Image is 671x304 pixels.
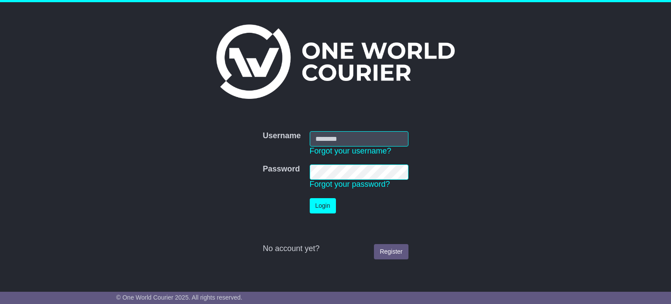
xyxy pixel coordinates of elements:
[263,164,300,174] label: Password
[310,198,336,213] button: Login
[374,244,408,259] a: Register
[310,147,391,155] a: Forgot your username?
[263,131,301,141] label: Username
[216,24,455,99] img: One World
[310,180,390,189] a: Forgot your password?
[116,294,242,301] span: © One World Courier 2025. All rights reserved.
[263,244,408,254] div: No account yet?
